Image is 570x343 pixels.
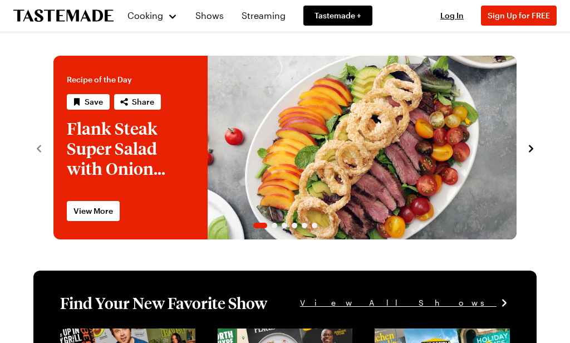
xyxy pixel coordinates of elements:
button: Sign Up for FREE [481,6,557,26]
a: To Tastemade Home Page [13,9,114,22]
button: Share [114,94,161,110]
span: Cooking [127,10,163,21]
span: Save [85,96,103,107]
span: Go to slide 1 [253,223,267,228]
a: Tastemade + [303,6,372,26]
button: Log In [430,10,474,21]
span: Tastemade + [315,10,361,21]
span: View More [73,205,113,217]
button: navigate to next item [525,141,537,154]
button: Cooking [127,2,178,29]
button: navigate to previous item [33,141,45,154]
span: Go to slide 3 [282,223,287,228]
span: Go to slide 2 [272,223,277,228]
button: Save recipe [67,94,110,110]
span: Share [132,96,154,107]
span: Go to slide 4 [292,223,297,228]
a: View All Shows [300,297,510,309]
span: Sign Up for FREE [488,11,550,20]
span: View All Shows [300,297,497,309]
h1: Find Your New Favorite Show [60,293,267,313]
a: View More [67,201,120,221]
div: 1 / 6 [53,56,517,239]
span: Go to slide 6 [312,223,317,228]
span: Log In [440,11,464,20]
span: Go to slide 5 [302,223,307,228]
